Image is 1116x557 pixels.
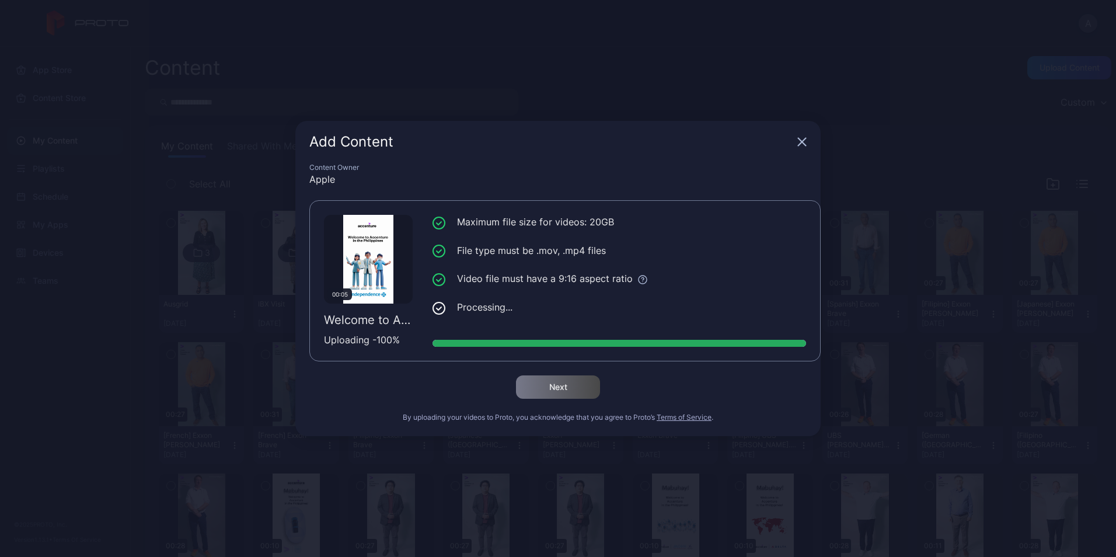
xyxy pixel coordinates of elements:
button: Terms of Service [657,413,712,422]
div: Apple [309,172,807,186]
li: Processing... [433,300,806,315]
div: 00:05 [327,288,352,300]
div: Next [549,382,567,392]
div: Content Owner [309,163,807,172]
button: Next [516,375,600,399]
div: Welcome to Accenture in the [GEOGRAPHIC_DATA]! IBX.mp4 [324,313,413,327]
li: Maximum file size for videos: 20GB [433,215,806,229]
div: Add Content [309,135,793,149]
li: Video file must have a 9:16 aspect ratio [433,271,806,286]
div: By uploading your videos to Proto, you acknowledge that you agree to Proto’s . [309,413,807,422]
li: File type must be .mov, .mp4 files [433,243,806,258]
div: Uploading - 100 % [324,333,413,347]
